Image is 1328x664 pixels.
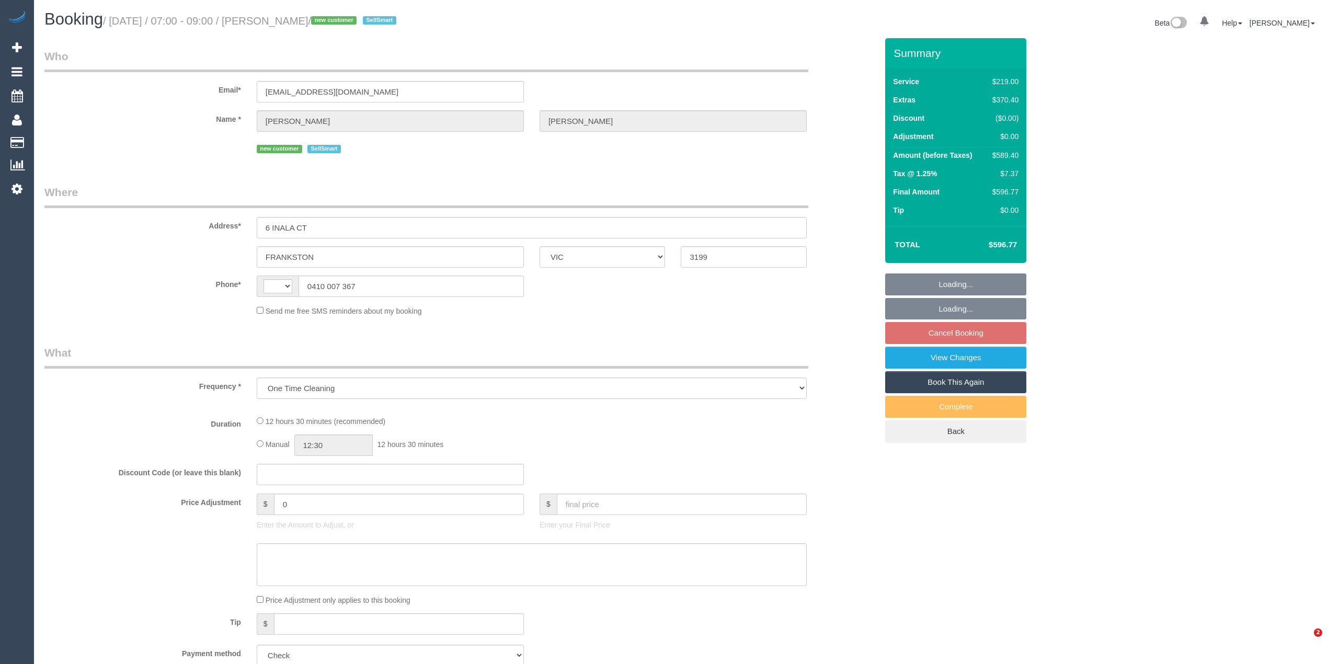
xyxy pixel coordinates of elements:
[893,131,933,142] label: Adjustment
[988,131,1018,142] div: $0.00
[307,145,341,153] span: SellSmart
[257,246,524,268] input: Suburb*
[885,420,1026,442] a: Back
[266,596,410,604] span: Price Adjustment only applies to this booking
[37,613,249,627] label: Tip
[988,187,1018,197] div: $596.77
[6,10,27,25] img: Automaid Logo
[37,494,249,508] label: Price Adjustment
[893,150,972,161] label: Amount (before Taxes)
[893,205,904,215] label: Tip
[1170,17,1187,30] img: New interface
[44,49,808,72] legend: Who
[257,81,524,102] input: Email*
[37,645,249,659] label: Payment method
[299,276,524,297] input: Phone*
[893,168,937,179] label: Tax @ 1.25%
[363,16,396,25] span: SellSmart
[257,110,524,132] input: First Name*
[1155,19,1187,27] a: Beta
[893,76,919,87] label: Service
[957,241,1017,249] h4: $596.77
[540,110,807,132] input: Last Name*
[257,520,524,530] p: Enter the Amount to Adjust, or
[988,150,1018,161] div: $589.40
[103,15,399,27] small: / [DATE] / 07:00 - 09:00 / [PERSON_NAME]
[44,10,103,28] span: Booking
[257,613,274,635] span: $
[37,415,249,429] label: Duration
[257,145,302,153] span: new customer
[893,187,940,197] label: Final Amount
[44,185,808,208] legend: Where
[540,520,807,530] p: Enter your Final Price
[44,345,808,369] legend: What
[266,307,422,315] span: Send me free SMS reminders about my booking
[1314,628,1322,637] span: 2
[557,494,807,515] input: final price
[988,113,1018,123] div: ($0.00)
[37,110,249,124] label: Name *
[988,95,1018,105] div: $370.40
[1250,19,1315,27] a: [PERSON_NAME]
[37,81,249,95] label: Email*
[37,377,249,392] label: Frequency *
[311,16,357,25] span: new customer
[37,464,249,478] label: Discount Code (or leave this blank)
[1222,19,1242,27] a: Help
[308,15,399,27] span: /
[988,76,1018,87] div: $219.00
[266,417,386,426] span: 12 hours 30 minutes (recommended)
[540,494,557,515] span: $
[894,47,1021,59] h3: Summary
[257,494,274,515] span: $
[988,168,1018,179] div: $7.37
[885,347,1026,369] a: View Changes
[37,217,249,231] label: Address*
[377,440,443,449] span: 12 hours 30 minutes
[885,371,1026,393] a: Book This Again
[681,246,807,268] input: Post Code*
[893,113,924,123] label: Discount
[1292,628,1318,654] iframe: Intercom live chat
[988,205,1018,215] div: $0.00
[895,240,920,249] strong: Total
[893,95,915,105] label: Extras
[37,276,249,290] label: Phone*
[266,440,290,449] span: Manual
